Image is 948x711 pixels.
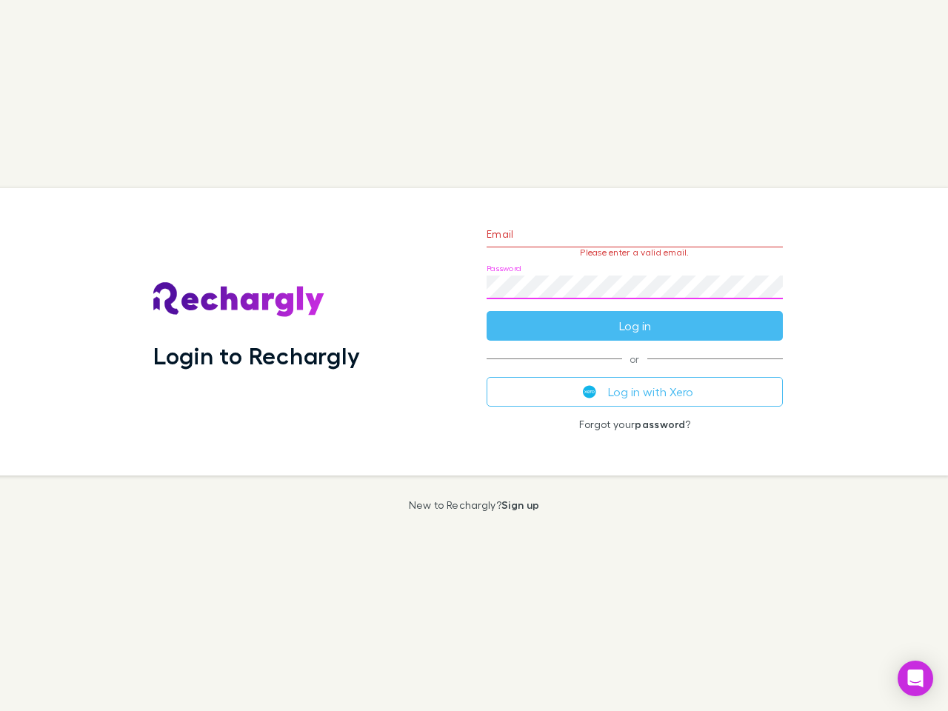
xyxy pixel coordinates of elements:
[501,498,539,511] a: Sign up
[583,385,596,398] img: Xero's logo
[487,263,521,274] label: Password
[487,311,783,341] button: Log in
[487,377,783,407] button: Log in with Xero
[635,418,685,430] a: password
[409,499,540,511] p: New to Rechargly?
[487,418,783,430] p: Forgot your ?
[153,341,360,370] h1: Login to Rechargly
[487,358,783,359] span: or
[153,282,325,318] img: Rechargly's Logo
[487,247,783,258] p: Please enter a valid email.
[898,661,933,696] div: Open Intercom Messenger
